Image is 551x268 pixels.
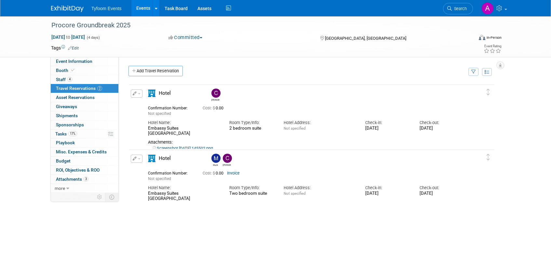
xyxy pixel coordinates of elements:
div: 2 bedroom suite [229,126,274,131]
img: Chris Walker [211,89,221,98]
span: Staff [56,77,72,82]
i: Hotel [148,90,155,97]
a: Screenshot [DATE] 145502.png [153,146,213,151]
div: Two bedroom suite [229,191,274,196]
div: Check-out: [420,120,464,126]
a: Giveaways [51,102,118,111]
span: more [55,186,65,191]
span: Hotel [159,155,171,161]
span: 0.00 [203,106,226,110]
a: ROI, Objectives & ROO [51,166,118,175]
a: Add Travel Reservation [128,66,183,76]
a: Asset Reservations [51,93,118,102]
span: Budget [56,158,71,163]
span: Cost: $ [203,171,216,176]
a: Shipments [51,111,118,120]
div: Check-out: [420,185,464,191]
span: Misc. Expenses & Credits [56,149,107,154]
div: Embassy Suites [GEOGRAPHIC_DATA] [148,126,220,137]
img: Format-Inperson.png [479,35,485,40]
span: to [65,35,71,40]
i: Booth reservation complete [71,68,74,72]
span: Shipments [56,113,78,118]
div: Corbin Nelson [221,154,233,166]
div: [DATE] [420,126,464,131]
img: Corbin Nelson [223,154,232,163]
div: Hotel Address: [284,120,355,126]
div: Room Type/Info: [229,120,274,126]
span: Booth [56,68,76,73]
a: Staff4 [51,75,118,84]
div: Procore Groundbreak 2025 [49,20,463,31]
span: Travel Reservations [56,86,102,91]
a: Event Information [51,57,118,66]
a: Edit [68,46,79,50]
a: more [51,184,118,193]
div: [DATE] [420,191,464,196]
div: Embassy Suites [GEOGRAPHIC_DATA] [148,191,220,202]
td: Toggle Event Tabs [105,193,119,201]
span: 3 [84,176,88,181]
div: Mark Nelson [211,163,220,166]
span: Tyfoom Events [91,6,122,11]
a: Playbook [51,138,118,147]
div: Confirmation Number: [148,104,193,111]
span: 4 [67,77,72,82]
span: Giveaways [56,104,77,109]
div: Event Rating [484,45,501,48]
div: Room Type/Info: [229,185,274,191]
span: [DATE] [DATE] [51,34,85,40]
div: Attachments: [148,140,464,145]
div: Chris Walker [211,98,220,101]
div: Check-in: [365,120,410,126]
span: Tasks [55,131,77,136]
span: ROI, Objectives & ROO [56,167,100,173]
a: Tasks17% [51,130,118,138]
a: Booth [51,66,118,75]
a: Search [443,3,473,14]
div: Confirmation Number: [148,169,193,176]
a: Sponsorships [51,120,118,129]
div: Hotel Name: [148,185,220,191]
a: Travel Reservations2 [51,84,118,93]
div: Hotel Address: [284,185,355,191]
img: Angie Nichols [481,2,494,15]
span: Cost: $ [203,106,216,110]
div: Corbin Nelson [223,163,231,166]
span: [GEOGRAPHIC_DATA], [GEOGRAPHIC_DATA] [325,36,406,41]
div: Chris Walker [210,89,221,101]
span: Not specified [148,176,171,181]
span: 0.00 [203,171,226,176]
i: Click and drag to move item [487,154,490,161]
span: Not specified [284,126,305,131]
a: Budget [51,157,118,165]
td: Tags [51,45,79,51]
span: 17% [68,131,77,136]
button: Committed [166,34,205,41]
div: [DATE] [365,126,410,131]
img: ExhibitDay [51,6,84,12]
i: Filter by Traveler [471,70,476,74]
span: Not specified [284,191,305,196]
i: Hotel [148,155,155,162]
span: Event Information [56,59,92,64]
span: Attachments [56,176,88,182]
div: Check-in: [365,185,410,191]
a: Invoice [227,171,240,176]
span: Hotel [159,90,171,96]
i: Click and drag to move item [487,89,490,95]
td: Personalize Event Tab Strip [94,193,105,201]
span: Not specified [148,111,171,116]
span: Sponsorships [56,122,84,127]
img: Mark Nelson [211,154,221,163]
span: Search [452,6,467,11]
div: In-Person [486,35,502,40]
span: Playbook [56,140,75,145]
a: Attachments3 [51,175,118,184]
span: (4 days) [86,35,100,40]
span: Asset Reservations [56,95,95,100]
div: Event Format [435,34,502,44]
div: Hotel Name: [148,120,220,126]
a: Misc. Expenses & Credits [51,148,118,156]
div: Mark Nelson [210,154,221,166]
